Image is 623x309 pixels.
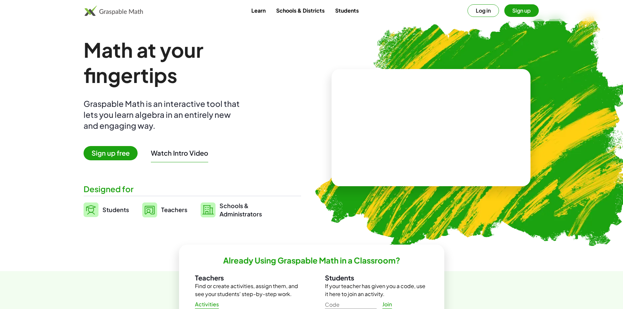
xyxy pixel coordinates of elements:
[151,149,208,157] button: Watch Intro Video
[467,4,499,17] button: Log in
[84,98,243,131] div: Graspable Math is an interactive tool that lets you learn algebra in an entirely new and engaging...
[219,201,262,218] span: Schools & Administrators
[84,146,138,160] span: Sign up free
[271,4,330,17] a: Schools & Districts
[84,37,294,88] h1: Math at your fingertips
[195,282,298,298] p: Find or create activities, assign them, and see your students' step-by-step work.
[201,202,216,217] img: svg%3e
[504,4,539,17] button: Sign up
[382,301,392,308] span: Join
[201,201,262,218] a: Schools &Administrators
[142,202,157,217] img: svg%3e
[246,4,271,17] a: Learn
[330,4,364,17] a: Students
[102,206,129,213] span: Students
[195,301,219,308] span: Activities
[195,273,298,282] h3: Teachers
[325,273,428,282] h3: Students
[84,202,98,217] img: svg%3e
[84,184,301,194] div: Designed for
[84,201,129,218] a: Students
[161,206,187,213] span: Teachers
[381,103,481,153] video: What is this? This is dynamic math notation. Dynamic math notation plays a central role in how Gr...
[325,282,428,298] p: If your teacher has given you a code, use it here to join an activity.
[142,201,187,218] a: Teachers
[223,255,400,266] h2: Already Using Graspable Math in a Classroom?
